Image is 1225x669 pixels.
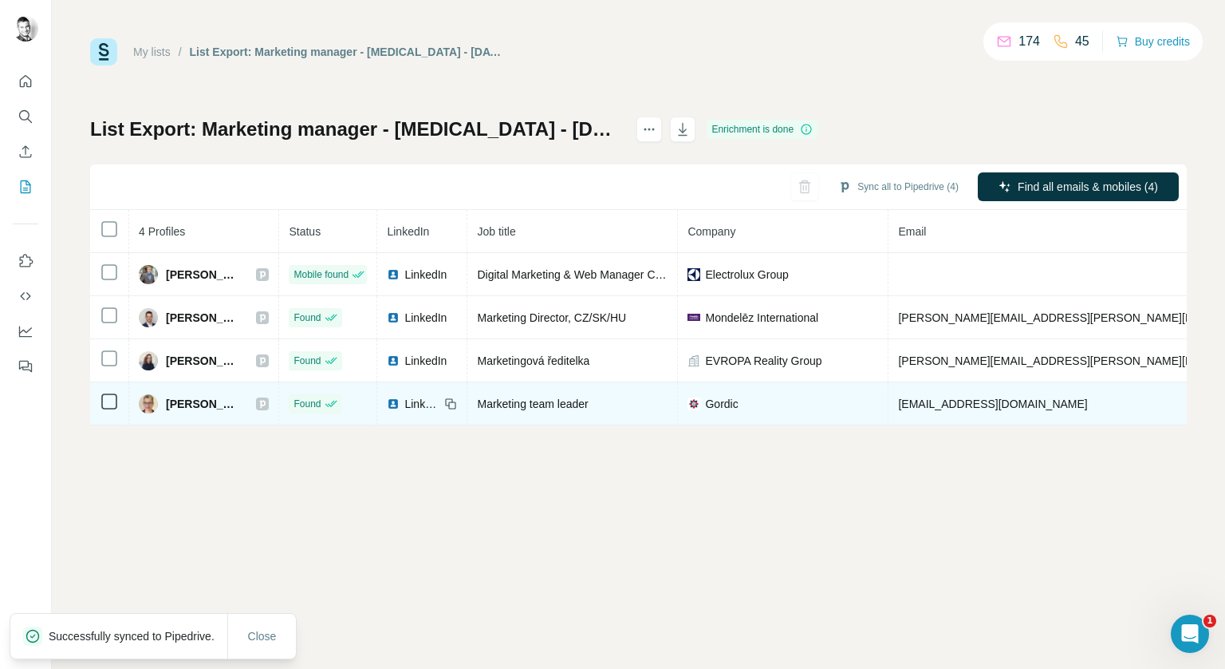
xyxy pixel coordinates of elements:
[477,225,515,238] span: Job title
[139,225,185,238] span: 4 Profiles
[237,622,288,651] button: Close
[687,398,700,410] img: company-logo
[404,310,447,326] span: LinkedIn
[404,353,447,369] span: LinkedIn
[166,396,240,412] span: [PERSON_NAME]
[687,225,735,238] span: Company
[978,172,1179,201] button: Find all emails & mobiles (4)
[13,16,38,42] img: Avatar
[293,397,321,411] span: Found
[13,67,38,96] button: Quick start
[1075,32,1089,51] p: 45
[166,353,240,369] span: [PERSON_NAME]
[705,396,738,412] span: Gordic
[248,628,277,644] span: Close
[133,46,171,58] a: My lists
[898,225,926,238] span: Email
[707,120,817,139] div: Enrichment is done
[705,267,788,283] span: Electrolux Group
[139,265,158,284] img: Avatar
[387,354,400,367] img: LinkedIn logo
[13,247,38,275] button: Use Surfe on LinkedIn
[477,354,589,367] span: Marketingová ředitelka
[179,44,182,60] li: /
[477,398,588,410] span: Marketing team leader
[13,102,38,131] button: Search
[289,225,321,238] span: Status
[636,117,662,142] button: actions
[827,175,970,199] button: Sync all to Pipedrive (4)
[293,354,321,368] span: Found
[139,351,158,370] img: Avatar
[293,267,349,282] span: Mobile found
[1171,615,1209,653] iframe: Intercom live chat
[190,44,506,60] div: List Export: Marketing manager - [MEDICAL_DATA] - [DATE] 13:53
[404,267,447,283] span: LinkedIn
[1018,179,1158,195] span: Find all emails & mobiles (4)
[387,398,400,410] img: LinkedIn logo
[898,398,1087,410] span: [EMAIL_ADDRESS][DOMAIN_NAME]
[1018,32,1040,51] p: 174
[404,396,439,412] span: LinkedIn
[477,311,626,324] span: Marketing Director, CZ/SK/HU
[166,267,240,283] span: [PERSON_NAME]
[687,268,700,281] img: company-logo
[13,137,38,166] button: Enrich CSV
[1203,615,1216,627] span: 1
[477,268,684,281] span: Digital Marketing & Web Manager CZ&SK
[13,352,38,381] button: Feedback
[1116,30,1190,53] button: Buy credits
[705,353,821,369] span: EVROPA Reality Group
[90,38,117,65] img: Surfe Logo
[139,394,158,414] img: Avatar
[139,308,158,327] img: Avatar
[387,225,429,238] span: LinkedIn
[387,311,400,324] img: LinkedIn logo
[49,628,227,644] p: Successfully synced to Pipedrive.
[687,314,700,320] img: company-logo
[705,310,818,326] span: Mondelēz International
[13,172,38,201] button: My lists
[90,117,622,142] h1: List Export: Marketing manager - [MEDICAL_DATA] - [DATE] 13:53
[166,310,240,326] span: [PERSON_NAME]
[293,311,321,325] span: Found
[387,268,400,281] img: LinkedIn logo
[13,282,38,311] button: Use Surfe API
[13,317,38,346] button: Dashboard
